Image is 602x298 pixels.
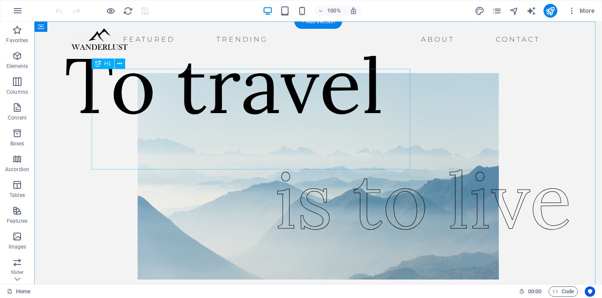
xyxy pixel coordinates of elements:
[7,218,28,224] p: Features
[549,286,578,297] button: Code
[475,6,485,16] i: Design (Ctrl+Alt+Y)
[526,6,537,16] button: text_generator
[585,286,595,297] button: Usercentrics
[7,286,31,297] a: Click to cancel selection. Double-click to open Pages
[545,6,555,16] i: Publish
[492,6,502,16] button: pages
[553,286,574,297] span: Code
[9,192,25,199] p: Tables
[492,6,502,16] i: Pages (Ctrl+Alt+S)
[104,61,111,66] span: H1
[6,63,28,70] p: Elements
[123,6,133,16] button: reload
[509,6,519,16] i: Navigator
[8,114,27,121] p: Content
[5,166,29,173] p: Accordion
[564,4,598,18] button: More
[509,6,519,16] button: navigator
[11,269,24,276] p: Slider
[6,89,28,95] p: Columns
[105,6,116,16] button: Click here to leave preview mode and continue editing
[519,286,542,297] h6: Session time
[123,6,133,16] i: Reload page
[6,37,28,44] p: Favorites
[10,140,25,147] p: Boxes
[528,286,541,297] span: 00 00
[526,6,536,16] i: AI Writer
[314,6,345,16] button: 100%
[475,6,485,16] button: design
[350,7,357,15] i: On resize automatically adjust zoom level to fit chosen device.
[9,243,26,250] p: Images
[327,6,341,16] h6: 100%
[568,6,595,15] span: More
[544,4,557,18] button: publish
[534,288,535,295] span: :
[295,14,342,29] div: + Add section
